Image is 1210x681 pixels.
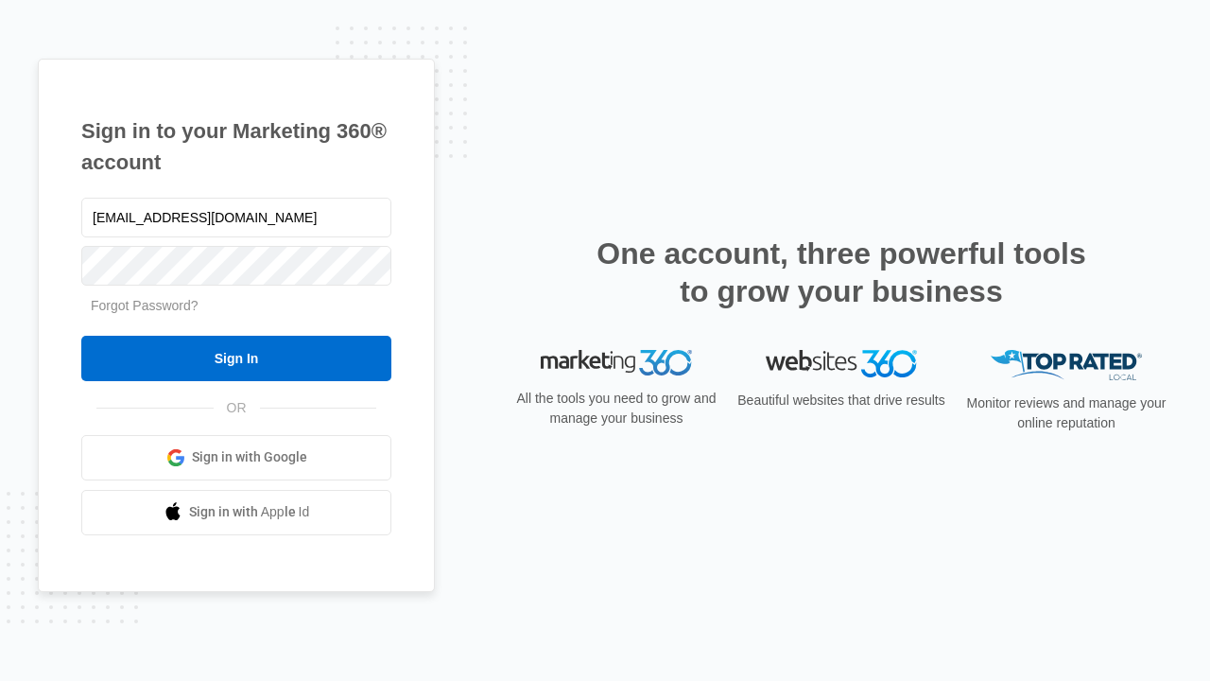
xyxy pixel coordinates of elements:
[735,391,947,410] p: Beautiful websites that drive results
[81,198,391,237] input: Email
[214,398,260,418] span: OR
[510,389,722,428] p: All the tools you need to grow and manage your business
[81,490,391,535] a: Sign in with Apple Id
[192,447,307,467] span: Sign in with Google
[960,393,1172,433] p: Monitor reviews and manage your online reputation
[81,435,391,480] a: Sign in with Google
[81,115,391,178] h1: Sign in to your Marketing 360® account
[541,350,692,376] img: Marketing 360
[91,298,199,313] a: Forgot Password?
[766,350,917,377] img: Websites 360
[991,350,1142,381] img: Top Rated Local
[591,235,1092,310] h2: One account, three powerful tools to grow your business
[81,336,391,381] input: Sign In
[189,502,310,522] span: Sign in with Apple Id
